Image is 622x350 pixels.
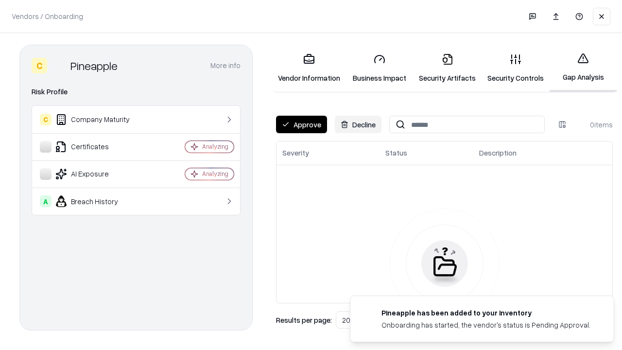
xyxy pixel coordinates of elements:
[40,168,156,180] div: AI Exposure
[40,141,156,153] div: Certificates
[550,45,617,92] a: Gap Analysis
[51,58,67,73] img: Pineapple
[12,11,83,21] p: Vendors / Onboarding
[574,120,613,130] div: 0 items
[32,58,47,73] div: C
[335,116,381,133] button: Decline
[32,86,241,98] div: Risk Profile
[362,308,374,319] img: pineappleenergy.com
[276,315,332,325] p: Results per page:
[276,116,327,133] button: Approve
[40,114,156,125] div: Company Maturity
[202,170,228,178] div: Analyzing
[346,46,413,91] a: Business Impact
[40,195,156,207] div: Breach History
[70,58,118,73] div: Pineapple
[413,46,482,91] a: Security Artifacts
[272,46,346,91] a: Vendor Information
[385,148,407,158] div: Status
[282,148,309,158] div: Severity
[482,46,550,91] a: Security Controls
[40,195,52,207] div: A
[381,308,590,318] div: Pineapple has been added to your inventory
[479,148,517,158] div: Description
[381,320,590,330] div: Onboarding has started, the vendor's status is Pending Approval.
[202,142,228,151] div: Analyzing
[210,57,241,74] button: More info
[40,114,52,125] div: C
